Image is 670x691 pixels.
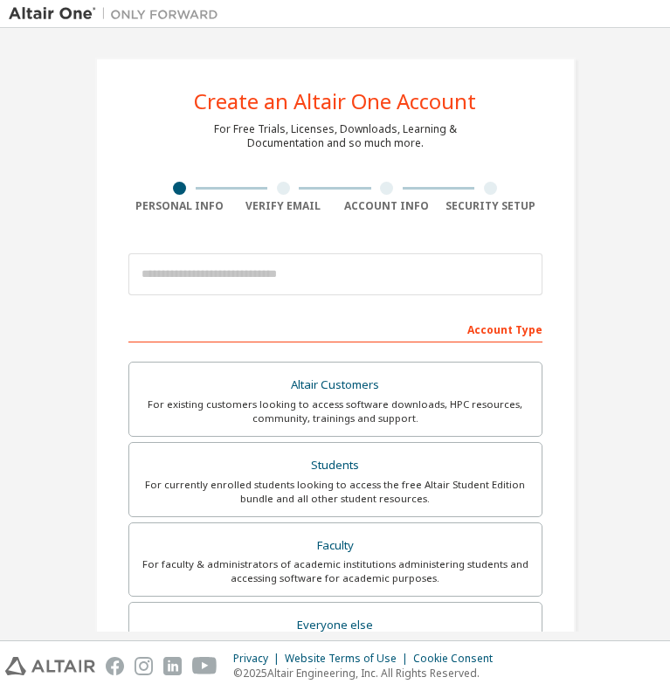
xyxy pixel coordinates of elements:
[233,666,503,681] p: © 2025 Altair Engineering, Inc. All Rights Reserved.
[194,91,476,112] div: Create an Altair One Account
[140,613,531,638] div: Everyone else
[231,199,335,213] div: Verify Email
[233,652,285,666] div: Privacy
[140,373,531,397] div: Altair Customers
[128,199,232,213] div: Personal Info
[140,478,531,506] div: For currently enrolled students looking to access the free Altair Student Edition bundle and all ...
[192,657,218,675] img: youtube.svg
[285,652,413,666] div: Website Terms of Use
[106,657,124,675] img: facebook.svg
[163,657,182,675] img: linkedin.svg
[214,122,457,150] div: For Free Trials, Licenses, Downloads, Learning & Documentation and so much more.
[9,5,227,23] img: Altair One
[413,652,503,666] div: Cookie Consent
[439,199,542,213] div: Security Setup
[5,657,95,675] img: altair_logo.svg
[140,397,531,425] div: For existing customers looking to access software downloads, HPC resources, community, trainings ...
[335,199,439,213] div: Account Info
[140,534,531,558] div: Faculty
[140,557,531,585] div: For faculty & administrators of academic institutions administering students and accessing softwa...
[140,453,531,478] div: Students
[135,657,153,675] img: instagram.svg
[128,314,542,342] div: Account Type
